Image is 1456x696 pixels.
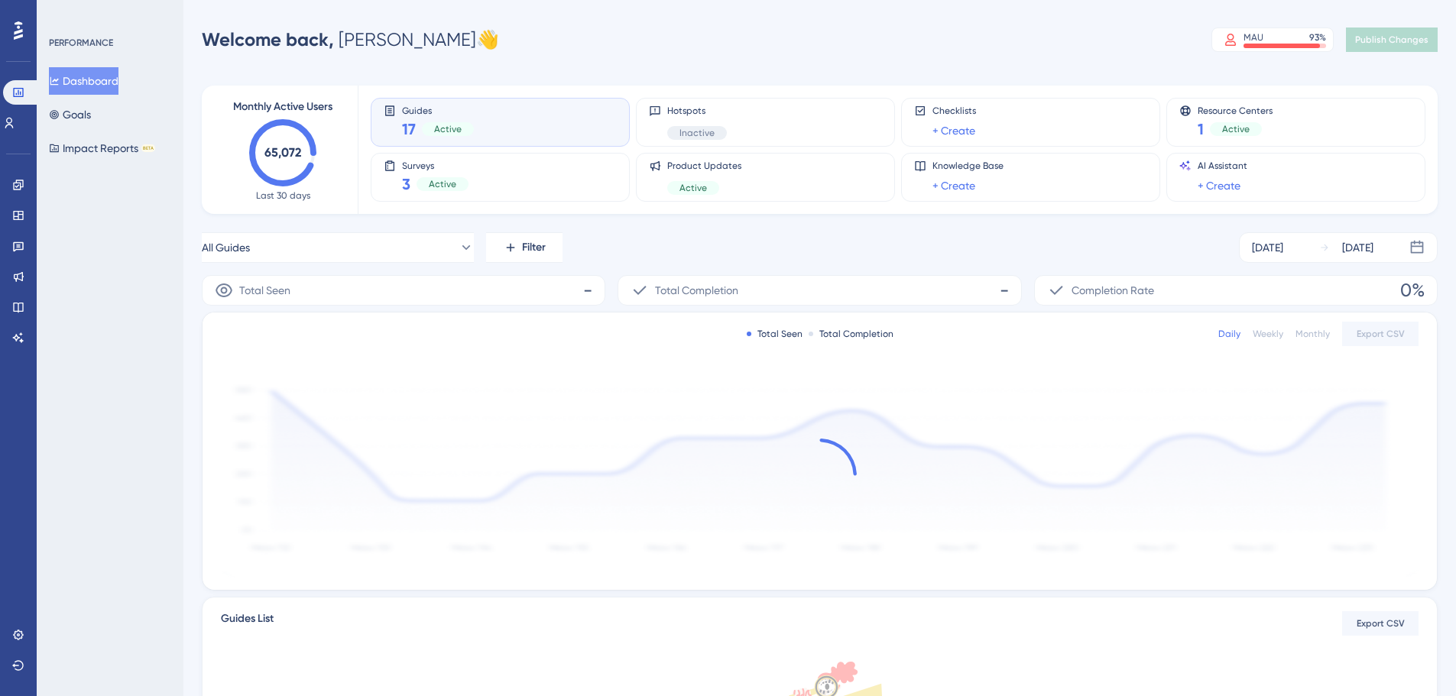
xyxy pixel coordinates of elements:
span: Active [429,178,456,190]
span: Guides [402,105,474,115]
span: - [1000,278,1009,303]
span: Completion Rate [1072,281,1154,299]
div: [DATE] [1342,238,1373,257]
button: Export CSV [1342,322,1419,346]
span: Hotspots [667,105,727,117]
div: Total Completion [809,328,893,340]
span: Last 30 days [256,189,310,202]
span: Welcome back, [202,28,334,50]
div: 93 % [1309,31,1326,44]
a: + Create [932,176,975,195]
button: Goals [49,101,91,128]
div: BETA [141,144,155,152]
span: Export CSV [1357,617,1405,630]
span: Monthly Active Users [233,98,332,116]
button: Publish Changes [1346,28,1438,52]
span: AI Assistant [1198,160,1247,172]
span: 17 [402,118,416,140]
span: Inactive [679,127,715,139]
span: Active [1222,123,1250,135]
span: - [583,278,592,303]
div: [PERSON_NAME] 👋 [202,28,499,52]
div: Total Seen [747,328,803,340]
a: + Create [1198,176,1240,195]
span: Export CSV [1357,328,1405,340]
span: All Guides [202,238,250,257]
span: Total Completion [655,281,738,299]
div: Monthly [1295,328,1330,340]
span: Surveys [402,160,469,170]
span: Knowledge Base [932,160,1004,172]
span: Guides List [221,610,274,637]
div: Daily [1218,328,1240,340]
button: Export CSV [1342,611,1419,636]
span: 3 [402,173,410,195]
div: PERFORMANCE [49,37,113,49]
div: Weekly [1253,328,1283,340]
span: Product Updates [667,160,741,172]
span: Checklists [932,105,976,117]
span: Resource Centers [1198,105,1273,115]
span: Active [434,123,462,135]
text: 65,072 [264,145,301,160]
button: Filter [486,232,563,263]
a: + Create [932,121,975,140]
div: MAU [1244,31,1263,44]
button: All Guides [202,232,474,263]
span: Total Seen [239,281,290,299]
span: Active [679,182,707,194]
span: 1 [1198,118,1204,140]
span: Publish Changes [1355,34,1428,46]
span: Filter [522,238,546,257]
div: [DATE] [1252,238,1283,257]
span: 0% [1400,278,1425,303]
button: Impact ReportsBETA [49,134,155,162]
button: Dashboard [49,67,118,95]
